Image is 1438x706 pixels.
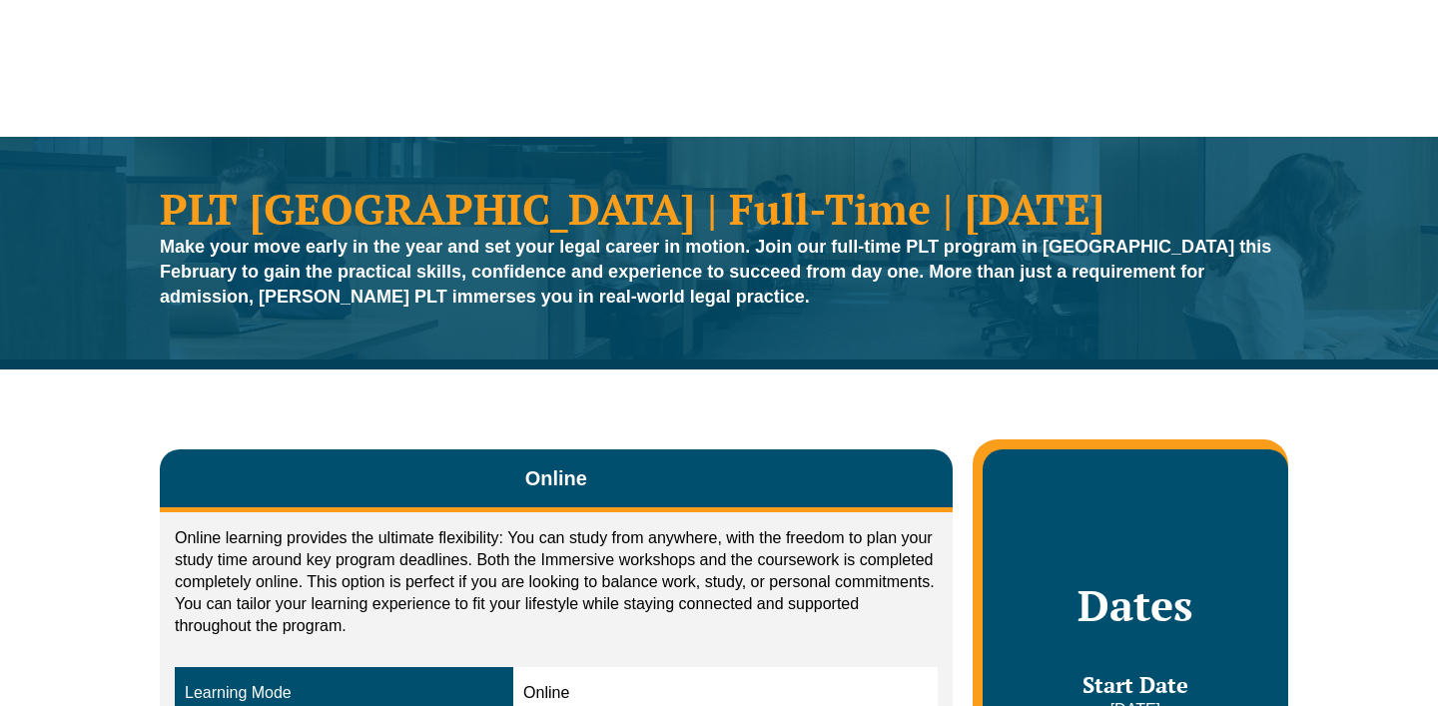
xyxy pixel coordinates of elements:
[1003,580,1268,630] h2: Dates
[185,682,503,705] div: Learning Mode
[175,527,938,637] p: Online learning provides the ultimate flexibility: You can study from anywhere, with the freedom ...
[525,464,587,492] span: Online
[1082,670,1188,699] span: Start Date
[523,682,928,705] div: Online
[160,187,1278,230] h1: PLT [GEOGRAPHIC_DATA] | Full-Time | [DATE]
[160,237,1271,307] strong: Make your move early in the year and set your legal career in motion. Join our full-time PLT prog...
